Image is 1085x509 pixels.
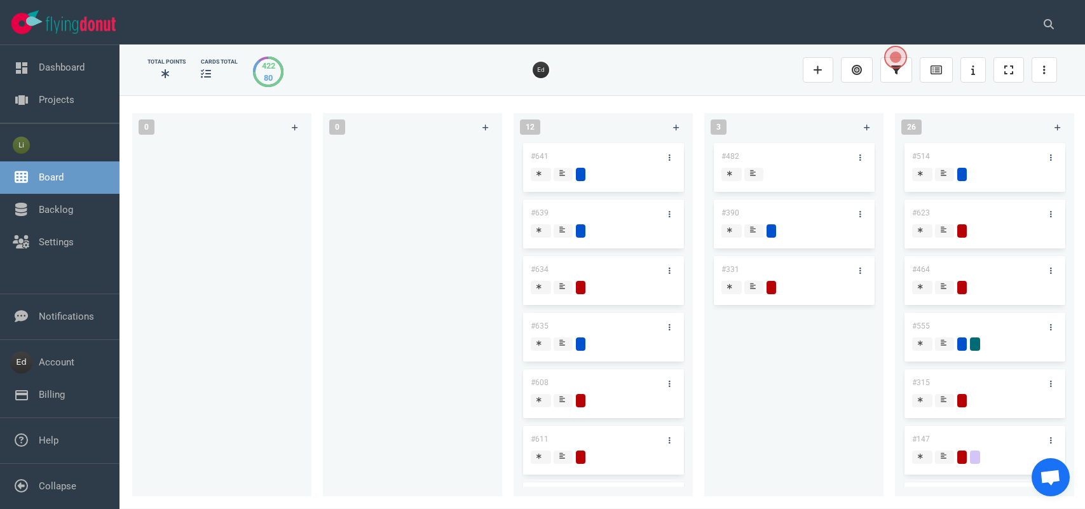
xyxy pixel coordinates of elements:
[531,152,549,161] a: #641
[39,236,74,248] a: Settings
[39,480,76,492] a: Collapse
[201,58,238,66] div: cards total
[520,119,540,135] span: 12
[721,208,739,217] a: #390
[39,356,74,368] a: Account
[912,378,930,387] a: #315
[262,72,275,84] div: 80
[912,152,930,161] a: #514
[262,60,275,72] div: 422
[139,119,154,135] span: 0
[912,322,930,330] a: #555
[39,62,85,73] a: Dashboard
[39,311,94,322] a: Notifications
[531,208,549,217] a: #639
[531,265,549,274] a: #634
[39,389,65,400] a: Billing
[531,435,549,444] a: #611
[531,322,549,330] a: #635
[39,94,74,105] a: Projects
[147,58,186,66] div: Total Points
[329,119,345,135] span: 0
[39,435,58,446] a: Help
[912,208,930,217] a: #623
[912,265,930,274] a: #464
[912,435,930,444] a: #147
[711,119,727,135] span: 3
[901,119,922,135] span: 26
[884,46,907,69] button: Open the dialog
[1032,458,1070,496] a: Aprire la chat
[721,152,739,161] a: #482
[39,204,73,215] a: Backlog
[533,62,549,78] img: 26
[46,17,116,34] img: Flying Donut text logo
[531,378,549,387] a: #608
[39,172,64,183] a: Board
[721,265,739,274] a: #331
